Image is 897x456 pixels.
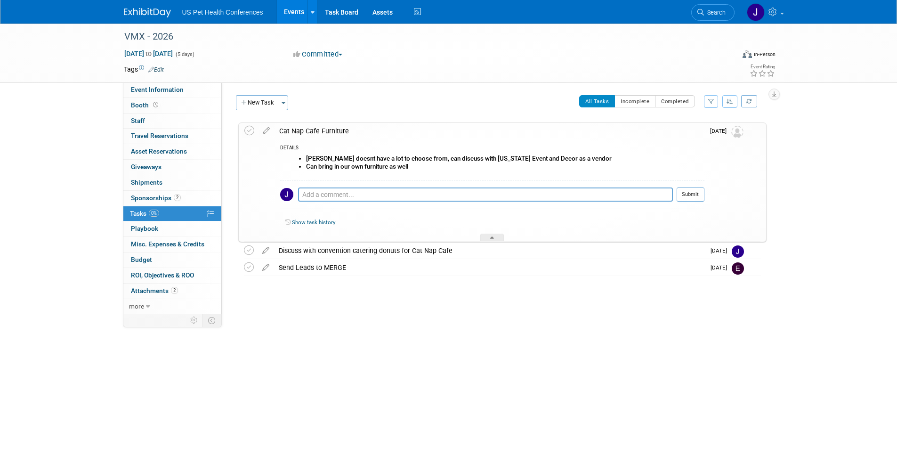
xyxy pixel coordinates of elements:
a: Search [691,4,735,21]
span: Booth [131,101,160,109]
a: Event Information [123,82,221,98]
div: In-Person [753,51,776,58]
a: edit [258,263,274,272]
button: All Tasks [579,95,615,107]
b: [PERSON_NAME] doesnt have a lot to choose from, can discuss with [US_STATE] Event and Decor as a ... [306,155,612,162]
span: (5 days) [175,51,194,57]
a: ROI, Objectives & ROO [123,268,221,283]
a: more [123,299,221,314]
button: Completed [655,95,695,107]
a: Asset Reservations [123,144,221,159]
span: Misc. Expenses & Credits [131,240,204,248]
span: to [144,50,153,57]
a: Misc. Expenses & Credits [123,237,221,252]
a: edit [258,246,274,255]
img: Jessica Ocampo [747,3,765,21]
img: Jessica Ocampo [732,245,744,258]
a: Attachments2 [123,284,221,299]
b: Can bring in our own furniture as well [306,163,408,170]
span: Giveaways [131,163,162,171]
div: Discuss with convention catering donuts for Cat Nap Cafe [274,243,705,259]
button: Incomplete [614,95,655,107]
a: Tasks0% [123,206,221,221]
span: 0% [149,210,159,217]
img: ExhibitDay [124,8,171,17]
span: Playbook [131,225,158,232]
span: 2 [171,287,178,294]
img: Jessica Ocampo [280,188,293,201]
span: Tasks [130,210,159,217]
span: Booth not reserved yet [151,101,160,108]
span: [DATE] [711,264,732,271]
span: Event Information [131,86,184,93]
td: Tags [124,65,164,74]
a: Giveaways [123,160,221,175]
span: Asset Reservations [131,147,187,155]
a: Sponsorships2 [123,191,221,206]
a: Refresh [741,95,757,107]
div: VMX - 2026 [121,28,720,45]
span: Budget [131,256,152,263]
button: Submit [677,187,704,202]
span: [DATE] [DATE] [124,49,173,58]
span: [DATE] [710,128,731,134]
span: 2 [174,194,181,201]
td: Personalize Event Tab Strip [186,314,202,326]
span: Sponsorships [131,194,181,202]
div: Send Leads to MERGE [274,260,705,276]
a: Show task history [292,219,335,226]
img: Erika Plata [732,262,744,275]
button: Committed [290,49,346,59]
a: Staff [123,114,221,129]
a: Booth [123,98,221,113]
span: US Pet Health Conferences [182,8,263,16]
a: Playbook [123,221,221,236]
span: [DATE] [711,247,732,254]
div: Event Format [679,49,776,63]
span: Shipments [131,179,162,186]
span: Staff [131,117,145,124]
span: Attachments [131,287,178,294]
a: Shipments [123,175,221,190]
button: New Task [236,95,279,110]
a: Edit [148,66,164,73]
img: Format-Inperson.png [743,50,752,58]
img: Unassigned [731,126,743,138]
span: more [129,302,144,310]
a: edit [258,127,275,135]
a: Travel Reservations [123,129,221,144]
div: DETAILS [280,145,704,153]
div: Event Rating [750,65,775,69]
a: Budget [123,252,221,268]
span: Search [704,9,726,16]
td: Toggle Event Tabs [202,314,221,326]
span: ROI, Objectives & ROO [131,271,194,279]
span: Travel Reservations [131,132,188,139]
div: Cat Nap Cafe Furniture [275,123,704,139]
